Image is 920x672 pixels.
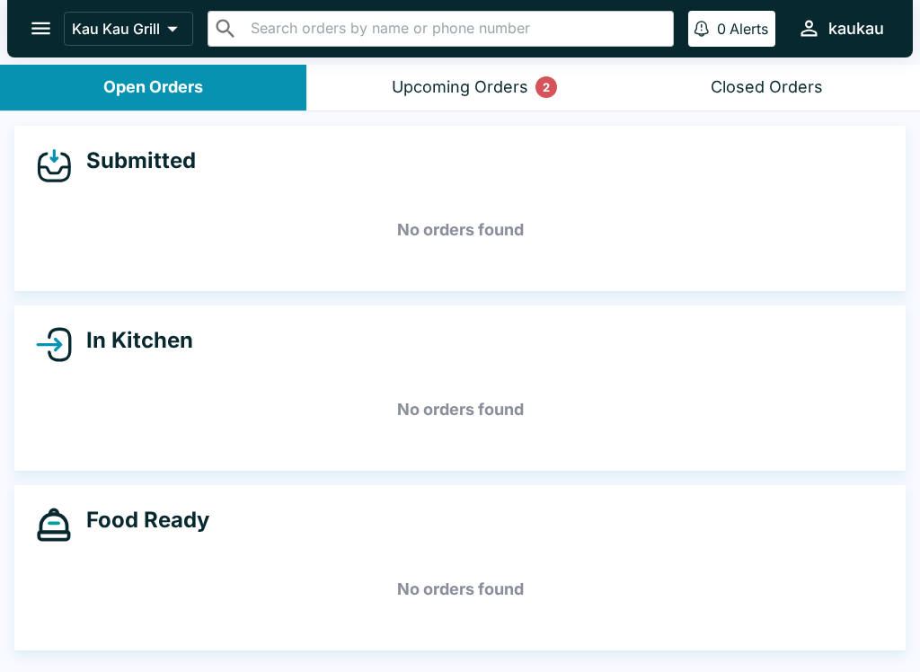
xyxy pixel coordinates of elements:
[18,5,64,51] button: open drawer
[72,507,209,534] h4: Food Ready
[72,20,160,38] p: Kau Kau Grill
[543,78,550,96] p: 2
[392,77,528,98] div: Upcoming Orders
[72,327,193,354] h4: In Kitchen
[790,9,891,48] button: kaukau
[72,147,196,174] h4: Submitted
[36,377,884,442] h5: No orders found
[64,12,193,46] button: Kau Kau Grill
[36,557,884,622] h5: No orders found
[103,77,203,98] div: Open Orders
[711,77,823,98] div: Closed Orders
[36,198,884,262] h5: No orders found
[730,20,768,38] p: Alerts
[717,20,726,38] p: 0
[245,16,666,41] input: Search orders by name or phone number
[828,18,884,40] div: kaukau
